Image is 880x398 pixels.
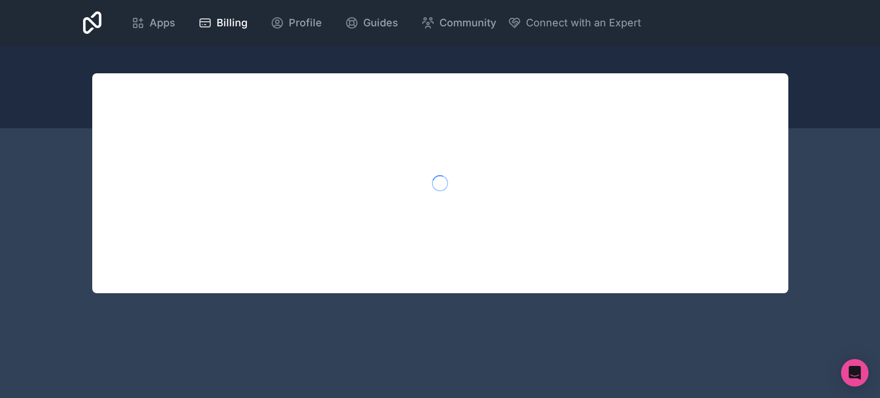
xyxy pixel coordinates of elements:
[363,15,398,31] span: Guides
[412,10,505,36] a: Community
[150,15,175,31] span: Apps
[289,15,322,31] span: Profile
[261,10,331,36] a: Profile
[122,10,184,36] a: Apps
[189,10,257,36] a: Billing
[217,15,247,31] span: Billing
[439,15,496,31] span: Community
[841,359,869,387] div: Open Intercom Messenger
[336,10,407,36] a: Guides
[508,15,641,31] button: Connect with an Expert
[526,15,641,31] span: Connect with an Expert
